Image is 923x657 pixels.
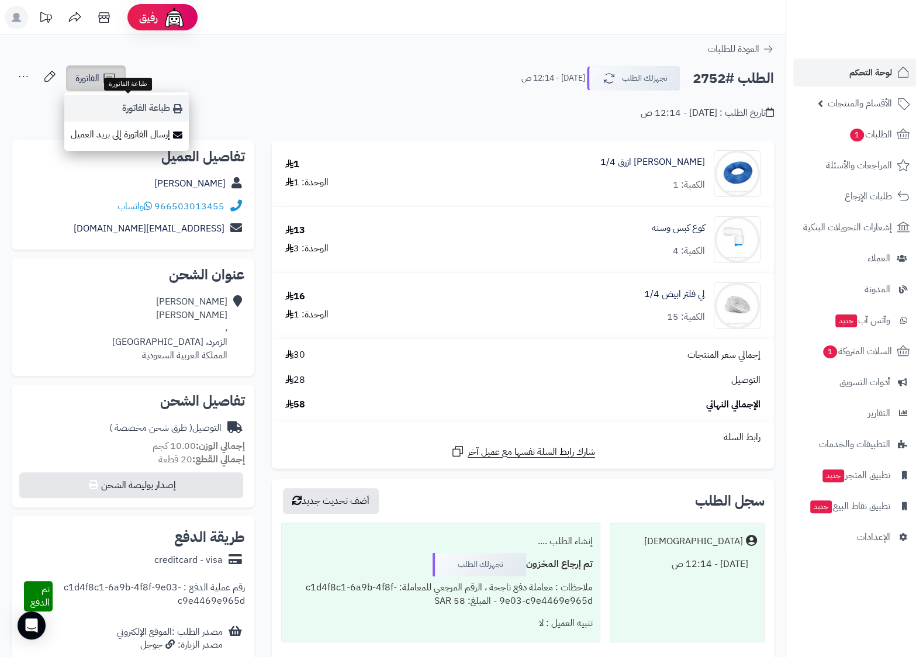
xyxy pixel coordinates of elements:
span: الطلبات [849,126,892,143]
strong: إجمالي الوزن: [196,439,245,453]
span: ( طرق شحن مخصصة ) [109,421,192,435]
span: إجمالي سعر المنتجات [687,348,760,362]
a: إشعارات التحويلات البنكية [793,213,916,241]
span: التوصيل [731,374,760,387]
div: 1 [285,158,299,171]
div: الكمية: 4 [673,244,705,258]
div: 13 [285,224,305,237]
a: كوع كبس وسنه [652,222,705,235]
span: المراجعات والأسئلة [826,157,892,174]
a: طلبات الإرجاع [793,182,916,210]
div: تنبيه العميل : لا [289,612,593,635]
a: وآتس آبجديد [793,306,916,334]
a: الإعدادات [793,523,916,551]
a: طباعة الفاتورة [64,95,189,122]
div: مصدر الطلب :الموقع الإلكتروني [117,625,223,652]
div: الوحدة: 1 [285,308,329,321]
span: تطبيق نقاط البيع [809,498,890,514]
a: التقارير [793,399,916,427]
div: رابط السلة [276,431,769,444]
a: أدوات التسويق [793,368,916,396]
a: تحديثات المنصة [31,6,60,32]
button: إصدار بوليصة الشحن [19,472,243,498]
div: التوصيل [109,421,222,435]
a: الطلبات1 [793,120,916,148]
h3: سجل الطلب [695,494,765,508]
div: الوحدة: 3 [285,242,329,255]
div: تاريخ الطلب : [DATE] - 12:14 ص [641,106,774,120]
span: العودة للطلبات [708,42,759,56]
span: 1 [822,345,837,358]
small: 20 قطعة [158,452,245,466]
span: لوحة التحكم [849,64,892,81]
span: المدونة [865,281,890,298]
h2: تفاصيل الشحن [21,394,245,408]
div: [DATE] - 12:14 ص [617,553,757,576]
span: العملاء [867,250,890,267]
img: logo-2.png [844,23,912,48]
span: السلات المتروكة [822,343,892,359]
a: إرسال الفاتورة إلى بريد العميل [64,122,189,148]
button: نجهزلك الطلب [587,66,680,91]
a: العملاء [793,244,916,272]
a: واتساب [117,199,152,213]
span: طلبات الإرجاع [845,188,892,205]
span: الأقسام والمنتجات [828,95,892,112]
a: العودة للطلبات [708,42,774,56]
img: WEB30-90x90.jpg [714,216,760,263]
div: الكمية: 1 [673,178,705,192]
img: 1009991-90x90.jpg [714,150,760,197]
img: 1009998-90x90.jpg [714,282,760,329]
a: تطبيق المتجرجديد [793,461,916,489]
small: [DATE] - 12:14 ص [521,72,585,84]
div: مصدر الزيارة: جوجل [117,638,223,652]
span: أدوات التسويق [839,374,890,390]
div: 16 [285,290,305,303]
div: إنشاء الطلب .... [289,530,593,553]
a: التطبيقات والخدمات [793,430,916,458]
div: [PERSON_NAME] [PERSON_NAME] ، الزمرد، [GEOGRAPHIC_DATA] المملكة العربية السعودية [112,295,227,362]
span: 58 [285,398,305,412]
div: ملاحظات : معاملة دفع ناجحة ، الرقم المرجعي للمعاملة: c1d4f8c1-6a9b-4f8f-9e03-c9e4469e965d - المبل... [289,576,593,613]
strong: إجمالي القطع: [192,452,245,466]
span: إشعارات التحويلات البنكية [803,219,892,236]
span: 28 [285,374,305,387]
span: التطبيقات والخدمات [819,436,890,452]
a: شارك رابط السلة نفسها مع عميل آخر [451,444,595,459]
span: جديد [810,500,832,513]
a: المدونة [793,275,916,303]
div: رقم عملية الدفع : c1d4f8c1-6a9b-4f8f-9e03-c9e4469e965d [53,581,244,611]
div: Open Intercom Messenger [18,611,46,639]
a: 966503013455 [154,199,224,213]
img: ai-face.png [163,6,186,29]
a: [PERSON_NAME] ازرق 1/4 [600,155,705,169]
a: [EMAIL_ADDRESS][DOMAIN_NAME] [74,222,224,236]
div: طباعة الفاتورة [104,78,152,91]
div: الكمية: 15 [667,310,705,324]
span: 30 [285,348,305,362]
span: رفيق [139,11,158,25]
div: الوحدة: 1 [285,176,329,189]
span: تطبيق المتجر [821,467,890,483]
div: creditcard - visa [154,554,223,567]
button: أضف تحديث جديد [283,488,379,514]
a: لوحة التحكم [793,58,916,87]
small: 10.00 كجم [153,439,245,453]
span: الفاتورة [75,71,99,85]
a: السلات المتروكة1 [793,337,916,365]
span: شارك رابط السلة نفسها مع عميل آخر [468,445,595,459]
a: الفاتورة [66,65,126,91]
h2: طريقة الدفع [174,530,245,544]
h2: تفاصيل العميل [21,150,245,164]
span: 1 [849,128,864,141]
h2: عنوان الشحن [21,268,245,282]
a: [PERSON_NAME] [154,177,226,191]
span: تم الدفع [30,582,50,610]
span: الإعدادات [857,529,890,545]
div: نجهزلك الطلب [433,553,526,576]
span: الإجمالي النهائي [706,398,760,412]
div: [DEMOGRAPHIC_DATA] [644,535,743,548]
a: تطبيق نقاط البيعجديد [793,492,916,520]
h2: الطلب #2752 [693,67,774,91]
